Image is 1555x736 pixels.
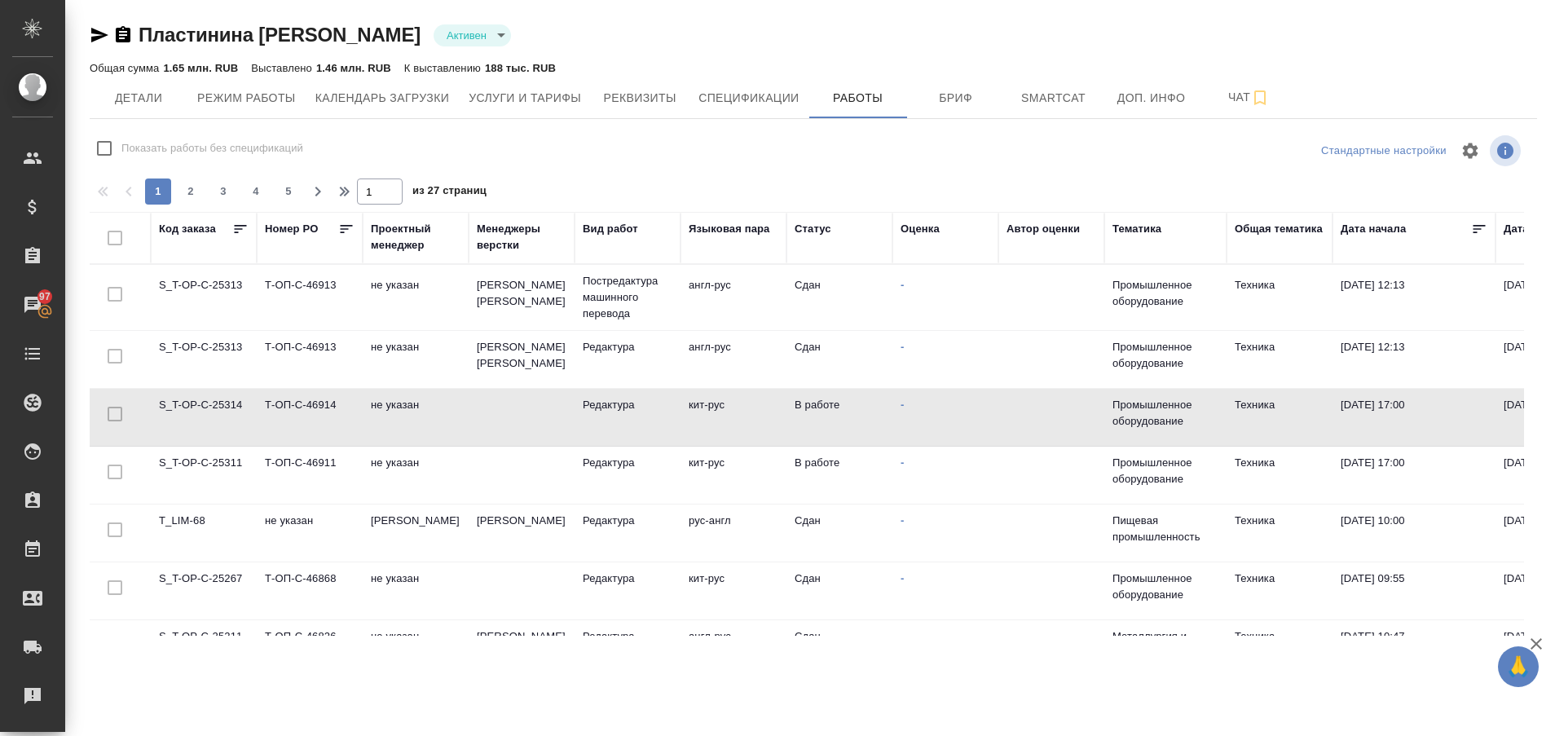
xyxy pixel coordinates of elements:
[363,620,469,677] td: не указан
[583,221,638,237] div: Вид работ
[477,221,566,253] div: Менеджеры верстки
[786,505,892,562] td: Сдан
[363,269,469,326] td: не указан
[210,178,236,205] button: 3
[4,284,61,325] a: 97
[139,24,421,46] a: Пластинина [PERSON_NAME]
[901,572,904,584] a: -
[583,571,672,587] p: Редактура
[1333,331,1496,388] td: [DATE] 12:13
[178,183,204,200] span: 2
[1333,447,1496,504] td: [DATE] 17:00
[442,29,491,42] button: Активен
[681,269,786,326] td: англ-рус
[1112,221,1161,237] div: Тематика
[257,505,363,562] td: не указан
[485,62,556,74] p: 188 тыс. RUB
[257,620,363,677] td: Т-ОП-С-46826
[901,630,904,642] a: -
[251,62,316,74] p: Выставлено
[1227,269,1333,326] td: Техника
[316,62,391,74] p: 1.46 млн. RUB
[1333,389,1496,446] td: [DATE] 17:00
[275,183,302,200] span: 5
[363,389,469,446] td: не указан
[1227,620,1333,677] td: Техника
[404,62,485,74] p: К выставлению
[689,221,770,237] div: Языковая пара
[1317,139,1451,164] div: split button
[99,88,178,108] span: Детали
[121,140,303,156] span: Показать работы без спецификаций
[1235,221,1323,237] div: Общая тематика
[113,25,133,45] button: Скопировать ссылку
[1341,221,1406,237] div: Дата начала
[819,88,897,108] span: Работы
[583,455,672,471] p: Редактура
[681,447,786,504] td: кит-рус
[1112,397,1218,430] p: Промышленное оборудование
[1333,620,1496,677] td: [DATE] 10:47
[1333,269,1496,326] td: [DATE] 12:13
[469,620,575,677] td: [PERSON_NAME] [PERSON_NAME]
[1490,135,1524,166] span: Посмотреть информацию
[257,447,363,504] td: Т-ОП-С-46911
[151,562,257,619] td: S_T-OP-C-25267
[265,221,318,237] div: Номер PO
[1451,131,1490,170] span: Настроить таблицу
[469,505,575,562] td: [PERSON_NAME]
[1250,88,1270,108] svg: Подписаться
[90,25,109,45] button: Скопировать ссылку для ЯМессенджера
[583,273,672,322] p: Постредактура машинного перевода
[1333,562,1496,619] td: [DATE] 09:55
[1210,87,1288,108] span: Чат
[681,562,786,619] td: кит-рус
[1504,650,1532,684] span: 🙏
[469,269,575,326] td: [PERSON_NAME] [PERSON_NAME]
[1227,505,1333,562] td: Техника
[257,331,363,388] td: Т-ОП-С-46913
[315,88,450,108] span: Календарь загрузки
[1112,88,1191,108] span: Доп. инфо
[1112,628,1218,661] p: Металлургия и металлобработка
[901,514,904,527] a: -
[151,505,257,562] td: T_LIM-68
[1112,339,1218,372] p: Промышленное оборудование
[601,88,679,108] span: Реквизиты
[275,178,302,205] button: 5
[163,62,238,74] p: 1.65 млн. RUB
[681,505,786,562] td: рус-англ
[1227,447,1333,504] td: Техника
[151,331,257,388] td: S_T-OP-C-25313
[1227,331,1333,388] td: Техника
[371,221,460,253] div: Проектный менеджер
[257,269,363,326] td: Т-ОП-С-46913
[1112,277,1218,310] p: Промышленное оборудование
[583,628,672,645] p: Редактура
[901,279,904,291] a: -
[178,178,204,205] button: 2
[583,513,672,529] p: Редактура
[901,221,940,237] div: Оценка
[151,620,257,677] td: S_T-OP-C-25211
[583,339,672,355] p: Редактура
[901,341,904,353] a: -
[257,389,363,446] td: Т-ОП-С-46914
[795,221,831,237] div: Статус
[1112,513,1218,545] p: Пищевая промышленность
[786,331,892,388] td: Сдан
[243,178,269,205] button: 4
[197,88,296,108] span: Режим работы
[901,456,904,469] a: -
[159,221,216,237] div: Код заказа
[1112,455,1218,487] p: Промышленное оборудование
[469,88,581,108] span: Услуги и тарифы
[1007,221,1080,237] div: Автор оценки
[151,269,257,326] td: S_T-OP-C-25313
[243,183,269,200] span: 4
[681,331,786,388] td: англ-рус
[901,399,904,411] a: -
[583,397,672,413] p: Редактура
[698,88,799,108] span: Спецификации
[363,331,469,388] td: не указан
